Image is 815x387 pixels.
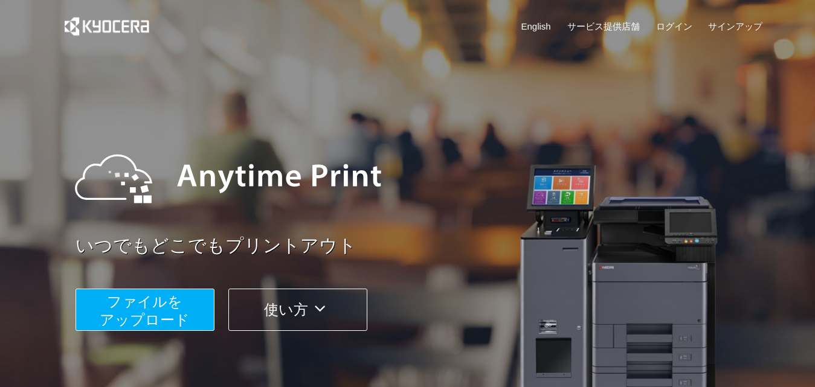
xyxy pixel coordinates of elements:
button: 使い方 [228,289,367,331]
a: サービス提供店舗 [567,20,640,33]
a: ログイン [656,20,692,33]
button: ファイルを​​アップロード [76,289,214,331]
a: サインアップ [708,20,762,33]
span: ファイルを ​​アップロード [100,293,190,328]
a: English [521,20,551,33]
a: いつでもどこでもプリントアウト [76,233,770,259]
